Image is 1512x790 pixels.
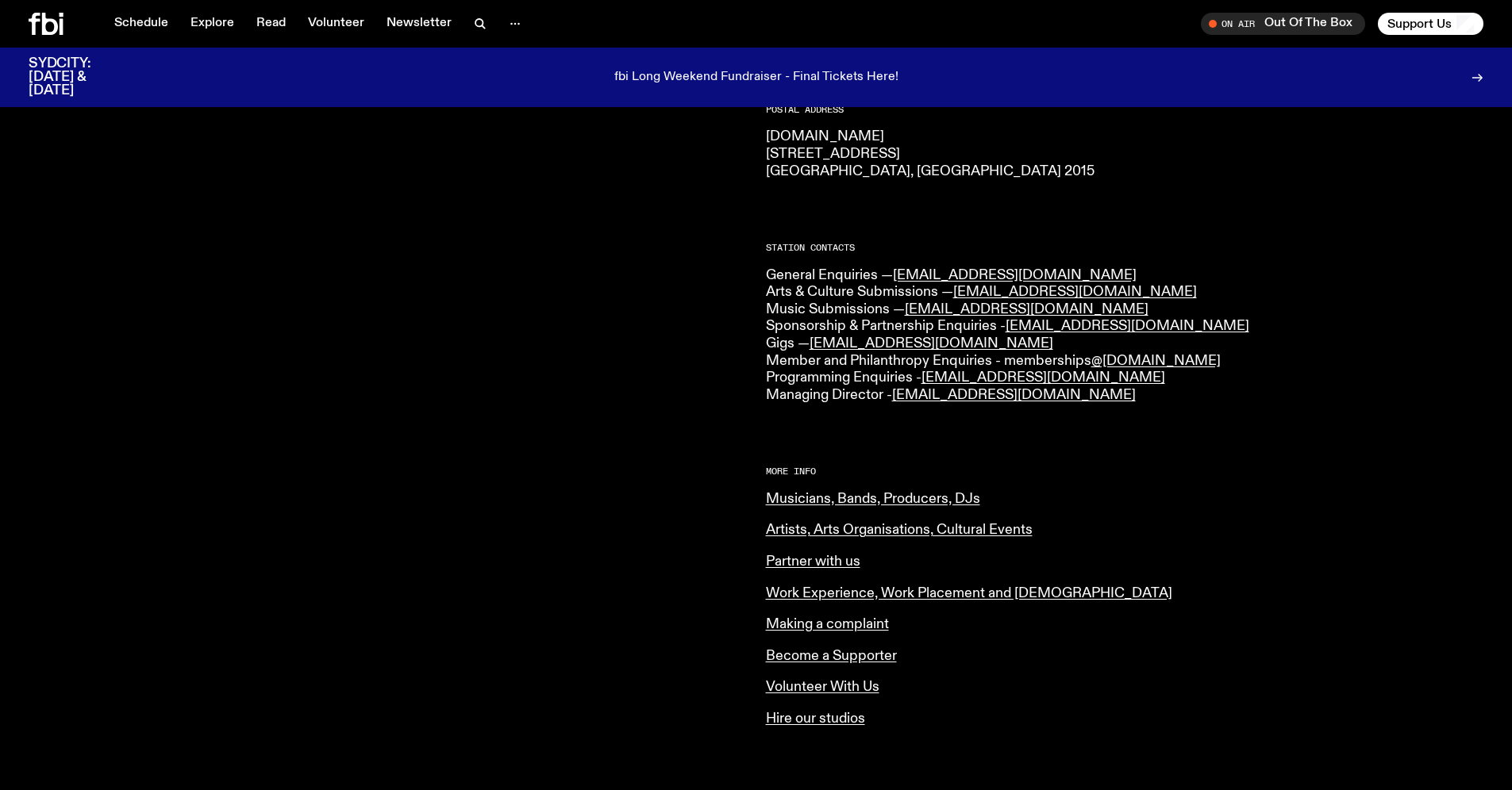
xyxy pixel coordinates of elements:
[766,523,1033,537] a: Artists, Arts Organisations, Cultural Events
[29,57,130,98] h3: SYDCITY: [DATE] & [DATE]
[1378,13,1483,35] button: Support Us
[1091,354,1221,368] a: @[DOMAIN_NAME]
[766,244,1484,252] h2: Station Contacts
[766,617,889,631] a: Making a complaint
[953,285,1197,299] a: [EMAIL_ADDRESS][DOMAIN_NAME]
[105,13,178,35] a: Schedule
[766,680,879,694] a: Volunteer With Us
[1006,319,1249,333] a: [EMAIL_ADDRESS][DOMAIN_NAME]
[921,370,1165,385] a: [EMAIL_ADDRESS][DOMAIN_NAME]
[766,711,865,726] a: Hire our studios
[766,267,1484,405] p: General Enquiries — Arts & Culture Submissions — Music Submissions — Sponsorship & Partnership En...
[247,13,295,35] a: Read
[766,649,897,663] a: Become a Supporter
[810,336,1053,351] a: [EMAIL_ADDRESS][DOMAIN_NAME]
[766,586,1172,600] a: Work Experience, Work Placement and [DEMOGRAPHIC_DATA]
[377,13,461,35] a: Newsletter
[893,268,1137,282] a: [EMAIL_ADDRESS][DOMAIN_NAME]
[766,492,980,506] a: Musicians, Bands, Producers, DJs
[614,71,898,85] p: fbi Long Weekend Fundraiser - Final Tickets Here!
[1201,13,1365,35] button: On AirOut Of The Box
[1387,17,1452,31] span: Support Us
[181,13,244,35] a: Explore
[298,13,374,35] a: Volunteer
[766,467,1484,476] h2: More Info
[892,388,1136,402] a: [EMAIL_ADDRESS][DOMAIN_NAME]
[905,302,1148,316] a: [EMAIL_ADDRESS][DOMAIN_NAME]
[766,128,1484,180] p: [DOMAIN_NAME] [STREET_ADDRESS] [GEOGRAPHIC_DATA], [GEOGRAPHIC_DATA] 2015
[766,554,860,569] a: Partner with us
[766,105,1484,114] h2: Postal Address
